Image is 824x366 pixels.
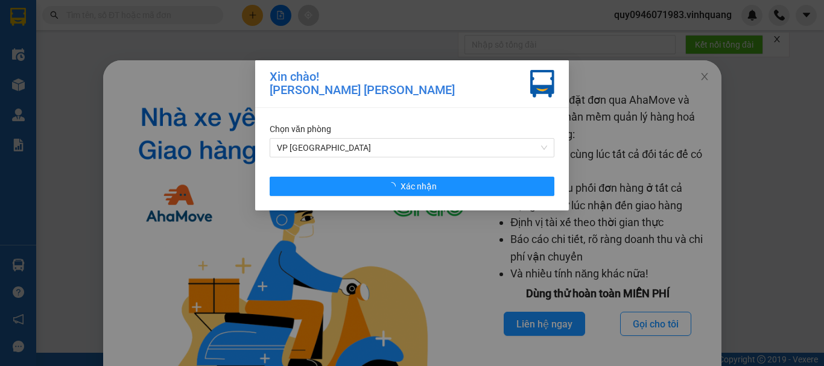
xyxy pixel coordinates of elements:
button: Xác nhận [270,177,554,196]
span: Xác nhận [401,180,437,193]
div: Chọn văn phòng [270,122,554,136]
img: vxr-icon [530,70,554,98]
span: loading [387,182,401,191]
span: VP PHÚ SƠN [277,139,547,157]
div: Xin chào! [PERSON_NAME] [PERSON_NAME] [270,70,455,98]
